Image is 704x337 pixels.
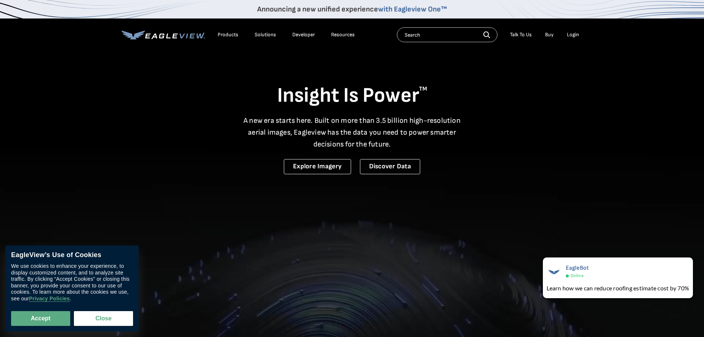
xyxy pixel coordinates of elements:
[510,31,532,38] div: Talk To Us
[547,264,561,279] img: EagleBot
[360,159,420,174] a: Discover Data
[218,31,238,38] div: Products
[11,263,133,302] div: We use cookies to enhance your experience, to display customized content, and to analyze site tra...
[239,115,465,150] p: A new era starts here. Built on more than 3.5 billion high-resolution aerial images, Eagleview ha...
[378,5,447,14] a: with Eagleview One™
[397,27,497,42] input: Search
[567,31,579,38] div: Login
[257,4,447,15] p: Announcing a new unified experience
[292,31,315,38] a: Developer
[571,273,584,279] span: Online
[11,251,133,259] div: EagleView’s Use of Cookies
[331,31,355,38] div: Resources
[122,83,583,109] h1: Insight Is Power
[545,31,554,38] a: Buy
[566,264,589,272] span: EagleBot
[284,159,351,174] a: Explore Imagery
[419,85,427,92] sup: TM
[547,284,689,293] div: Learn how we can reduce roofing estimate cost by 70%
[74,311,133,326] button: Close
[255,31,276,38] div: Solutions
[29,296,69,302] a: Privacy Policies
[11,311,70,326] button: Accept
